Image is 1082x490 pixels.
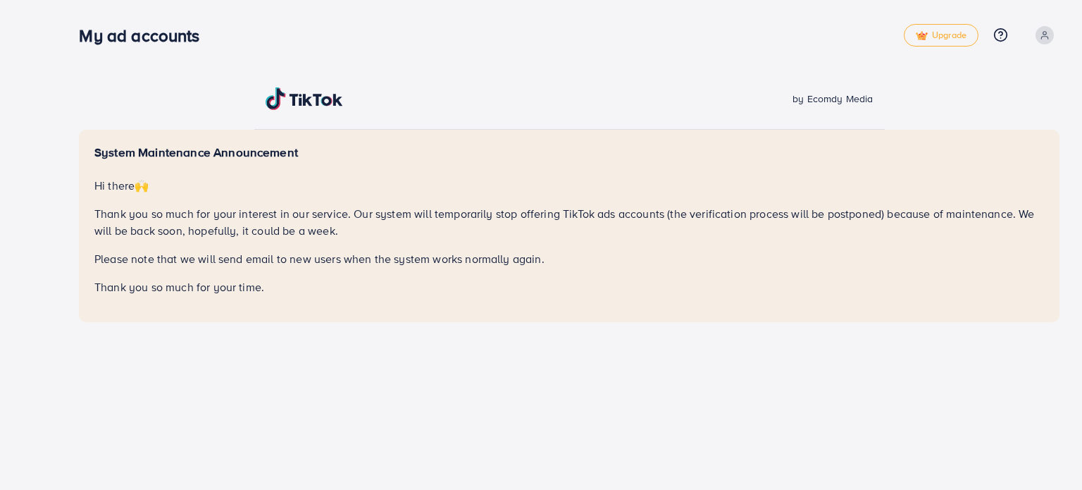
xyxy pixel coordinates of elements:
[94,145,1044,160] h5: System Maintenance Announcement
[916,31,928,41] img: tick
[135,178,149,193] span: 🙌
[916,30,966,41] span: Upgrade
[792,92,873,106] span: by Ecomdy Media
[94,177,1044,194] p: Hi there
[94,250,1044,267] p: Please note that we will send email to new users when the system works normally again.
[79,25,211,46] h3: My ad accounts
[94,278,1044,295] p: Thank you so much for your time.
[266,87,343,110] img: TikTok
[904,24,978,47] a: tickUpgrade
[94,205,1044,239] p: Thank you so much for your interest in our service. Our system will temporarily stop offering Tik...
